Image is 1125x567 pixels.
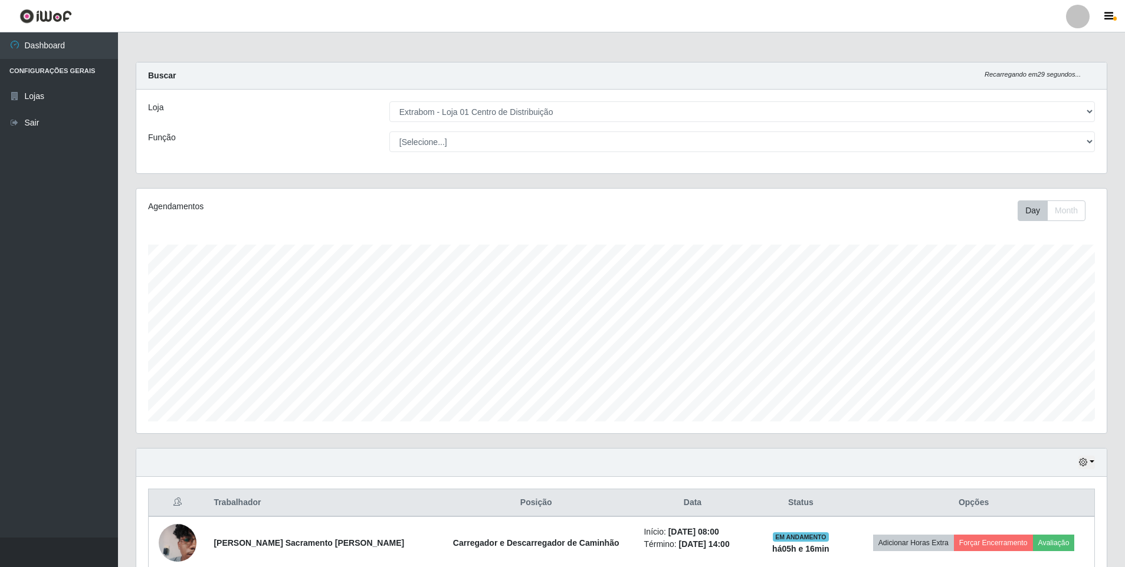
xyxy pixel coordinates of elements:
[644,538,741,550] li: Término:
[1047,200,1085,221] button: Month
[1033,535,1075,551] button: Avaliação
[1018,200,1095,221] div: Toolbar with button groups
[668,527,719,536] time: [DATE] 08:00
[873,535,954,551] button: Adicionar Horas Extra
[148,71,176,80] strong: Buscar
[148,101,163,114] label: Loja
[679,539,730,549] time: [DATE] 14:00
[435,489,637,517] th: Posição
[19,9,72,24] img: CoreUI Logo
[1018,200,1048,221] button: Day
[644,526,741,538] li: Início:
[453,538,619,548] strong: Carregador e Descarregador de Caminhão
[954,535,1033,551] button: Forçar Encerramento
[206,489,435,517] th: Trabalhador
[148,200,532,213] div: Agendamentos
[772,544,829,553] strong: há 05 h e 16 min
[1018,200,1085,221] div: First group
[773,532,829,542] span: EM ANDAMENTO
[148,131,176,144] label: Função
[985,71,1081,78] i: Recarregando em 29 segundos...
[749,489,854,517] th: Status
[214,538,404,548] strong: [PERSON_NAME] Sacramento [PERSON_NAME]
[853,489,1094,517] th: Opções
[637,489,748,517] th: Data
